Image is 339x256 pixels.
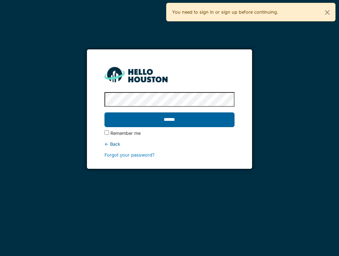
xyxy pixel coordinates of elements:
label: Remember me [110,130,141,137]
img: HH_line-BYnF2_Hg.png [104,67,168,82]
button: Close [319,3,335,22]
div: ← Back [104,141,235,147]
div: You need to sign in or sign up before continuing. [166,3,336,21]
a: Forgot your password? [104,152,155,158]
